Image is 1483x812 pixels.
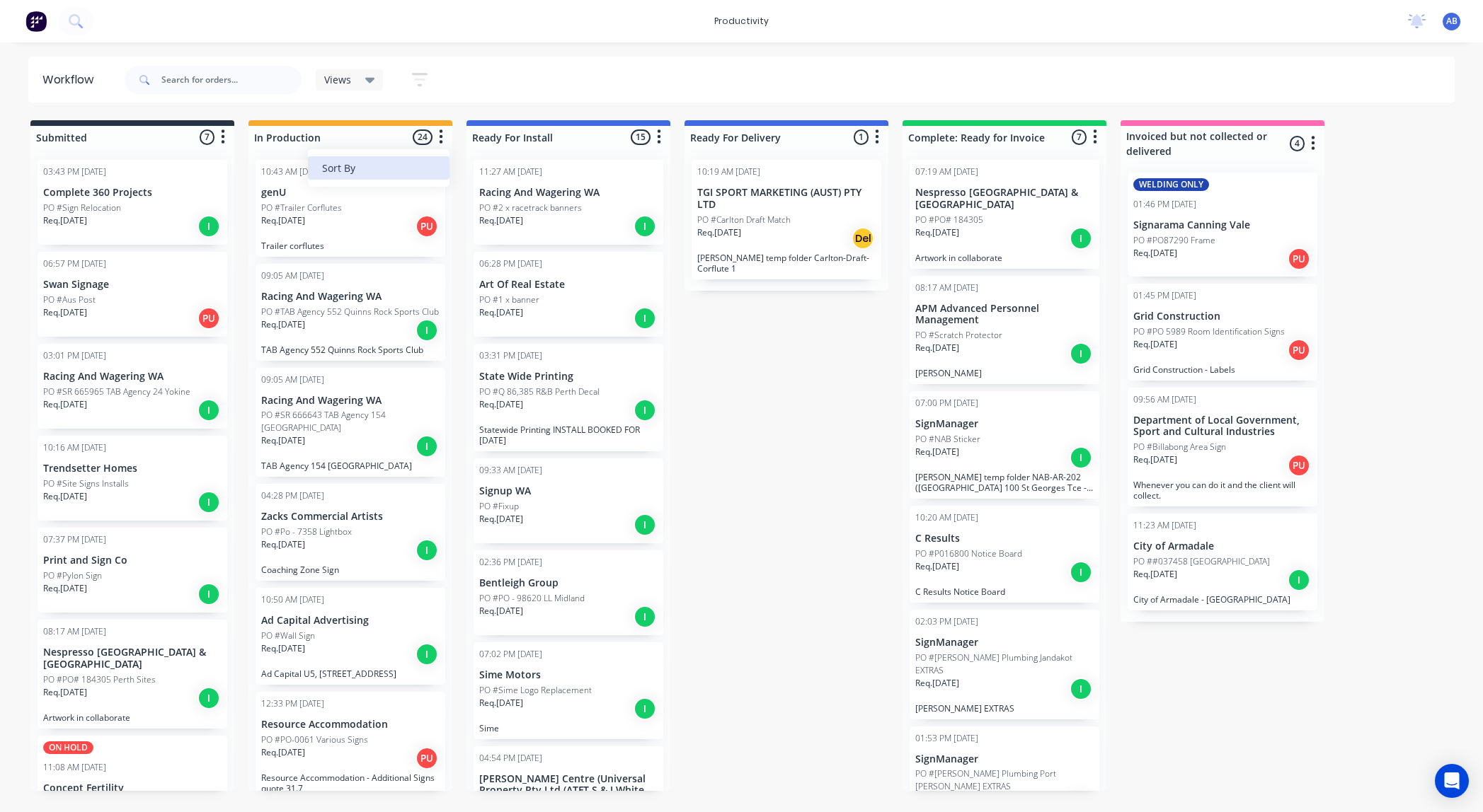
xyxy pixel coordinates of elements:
div: PU [416,747,438,770]
p: PO #PO# 184305 Perth Sites [43,673,156,686]
div: 02:36 PM [DATE]Bentleigh GroupPO #PO - 98620 LL MidlandReq.[DATE]I [474,550,663,635]
div: I [1070,227,1092,250]
div: I [1070,561,1092,584]
p: Racing And Wagering WA [479,187,658,199]
div: 11:23 AM [DATE] [1133,519,1196,532]
p: Req. [DATE] [1133,453,1177,466]
p: Req. [DATE] [1133,338,1177,351]
p: Req. [DATE] [479,513,523,526]
div: 08:17 AM [DATE] [43,625,106,638]
p: PO #Scratch Protector [915,329,1002,342]
div: 03:01 PM [DATE]Racing And Wagering WAPO #SR 665965 TAB Agency 24 YokineReq.[DATE]I [38,344,227,429]
p: PO #P016800 Notice Board [915,547,1022,560]
div: 01:53 PM [DATE] [915,732,978,745]
p: Racing And Wagering WA [261,291,440,303]
div: 10:16 AM [DATE] [43,441,106,454]
p: [PERSON_NAME] EXTRAS [915,703,1094,714]
p: Artwork in collaborate [43,712,222,723]
p: Req. [DATE] [1133,247,1177,260]
div: 07:02 PM [DATE] [479,648,542,661]
div: Workflow [42,71,101,88]
div: I [197,215,220,238]
div: 07:37 PM [DATE]Print and Sign CoPO #Pylon SignReq.[DATE]I [38,528,227,613]
p: PO #PO# 184305 [915,214,983,226]
p: Racing And Wagering WA [43,371,222,383]
p: PO #PO - 98620 LL Midland [479,592,585,605]
p: [PERSON_NAME] [915,368,1094,378]
p: PO #Site Signs Installs [43,477,129,490]
p: Grid Construction [1133,311,1312,323]
div: 10:20 AM [DATE] [915,511,978,524]
p: PO #[PERSON_NAME] Plumbing Jandakot EXTRAS [915,651,1094,677]
div: 07:19 AM [DATE]Nespresso [GEOGRAPHIC_DATA] & [GEOGRAPHIC_DATA]PO #PO# 184305Req.[DATE]IArtwork in... [910,160,1099,269]
div: I [634,399,656,422]
div: 08:17 AM [DATE] [915,282,978,294]
p: PO #PO 5989 Room Identification Signs [1133,325,1285,338]
p: Nespresso [GEOGRAPHIC_DATA] & [GEOGRAPHIC_DATA] [915,187,1094,211]
div: 07:19 AM [DATE] [915,166,978,178]
p: Req. [DATE] [261,318,305,331]
div: 08:17 AM [DATE]APM Advanced Personnel ManagementPO #Scratch ProtectorReq.[DATE]I[PERSON_NAME] [910,276,1099,385]
p: Complete 360 Projects [43,187,222,199]
div: WELDING ONLY [1133,178,1209,191]
p: Sime Motors [479,669,658,681]
div: 12:33 PM [DATE] [261,697,324,710]
p: PO #SR 666643 TAB Agency 154 [GEOGRAPHIC_DATA] [261,409,440,434]
button: Sort By [308,156,450,180]
p: PO #Aus Post [43,294,96,306]
div: ON HOLD [43,741,93,754]
div: 01:45 PM [DATE] [1133,289,1196,302]
p: Statewide Printing INSTALL BOOKED FOR [DATE] [479,424,658,446]
p: City of Armadale - [GEOGRAPHIC_DATA] [1133,594,1312,605]
p: Print and Sign Co [43,555,222,567]
div: 03:01 PM [DATE] [43,349,106,362]
div: 11:27 AM [DATE]Racing And Wagering WAPO #2 x racetrack bannersReq.[DATE]I [474,160,663,245]
div: 06:28 PM [DATE] [479,257,542,270]
div: I [1070,446,1092,469]
div: PU [197,307,220,330]
div: 10:50 AM [DATE]Ad Capital AdvertisingPO #Wall SignReq.[DATE]IAd Capital U5, [STREET_ADDRESS] [256,588,445,685]
p: TAB Agency 154 [GEOGRAPHIC_DATA] [261,460,440,471]
img: Factory [25,11,47,32]
p: Req. [DATE] [261,214,305,227]
div: 04:28 PM [DATE]Zacks Commercial ArtistsPO #Po - 7358 LightboxReq.[DATE]ICoaching Zone Sign [256,484,445,581]
p: Signup WA [479,485,658,497]
div: 06:57 PM [DATE] [43,257,106,270]
div: I [197,399,220,422]
p: PO #PO87290 Frame [1133,234,1215,247]
div: PU [1288,339,1310,361]
p: Concept Fertility [43,782,222,794]
div: productivity [707,11,776,32]
input: Search for orders... [161,66,302,94]
div: I [1070,342,1092,365]
div: 03:31 PM [DATE]State Wide PrintingPO #Q 86,385 R&B Perth DecalReq.[DATE]IStatewide Printing INSTA... [474,344,663,451]
span: AB [1446,15,1458,28]
div: 01:45 PM [DATE]Grid ConstructionPO #PO 5989 Room Identification SignsReq.[DATE]PUGrid Constructio... [1128,284,1317,381]
p: Artwork in collaborate [915,253,1094,263]
p: PO #SR 665965 TAB Agency 24 Yokine [43,385,190,398]
div: 08:17 AM [DATE]Nespresso [GEOGRAPHIC_DATA] & [GEOGRAPHIC_DATA]PO #PO# 184305 Perth SitesReq.[DATE... [38,620,227,729]
p: PO ##037458 [GEOGRAPHIC_DATA] [1133,555,1270,568]
p: Req. [DATE] [1133,568,1177,581]
div: 10:16 AM [DATE]Trendsetter HomesPO #Site Signs InstallsReq.[DATE]I [38,436,227,521]
p: Req. [DATE] [479,605,523,617]
p: PO #Carlton Draft Match [697,214,791,226]
p: genU [261,187,440,199]
p: [PERSON_NAME] temp folder Carlton-Draft-Corflute 1 [697,253,876,274]
div: I [634,307,656,330]
p: SignManager [915,418,1094,430]
div: PU [416,215,438,238]
p: Department of Local Government, Sport and Cultural Industries [1133,414,1312,439]
p: Req. [DATE] [261,538,305,551]
p: Signarama Canning Vale [1133,219,1312,231]
p: Req. [DATE] [479,306,523,319]
span: Views [324,72,351,87]
p: PO #Sign Relocation [43,202,121,214]
p: Req. [DATE] [697,226,741,239]
p: PO #2 x racetrack banners [479,202,582,214]
div: 04:28 PM [DATE] [261,489,324,502]
div: 06:28 PM [DATE]Art Of Real EstatePO #1 x bannerReq.[DATE]I [474,252,663,337]
div: 09:05 AM [DATE] [261,269,324,282]
p: Req. [DATE] [479,398,523,411]
p: PO #Pylon Sign [43,569,102,582]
